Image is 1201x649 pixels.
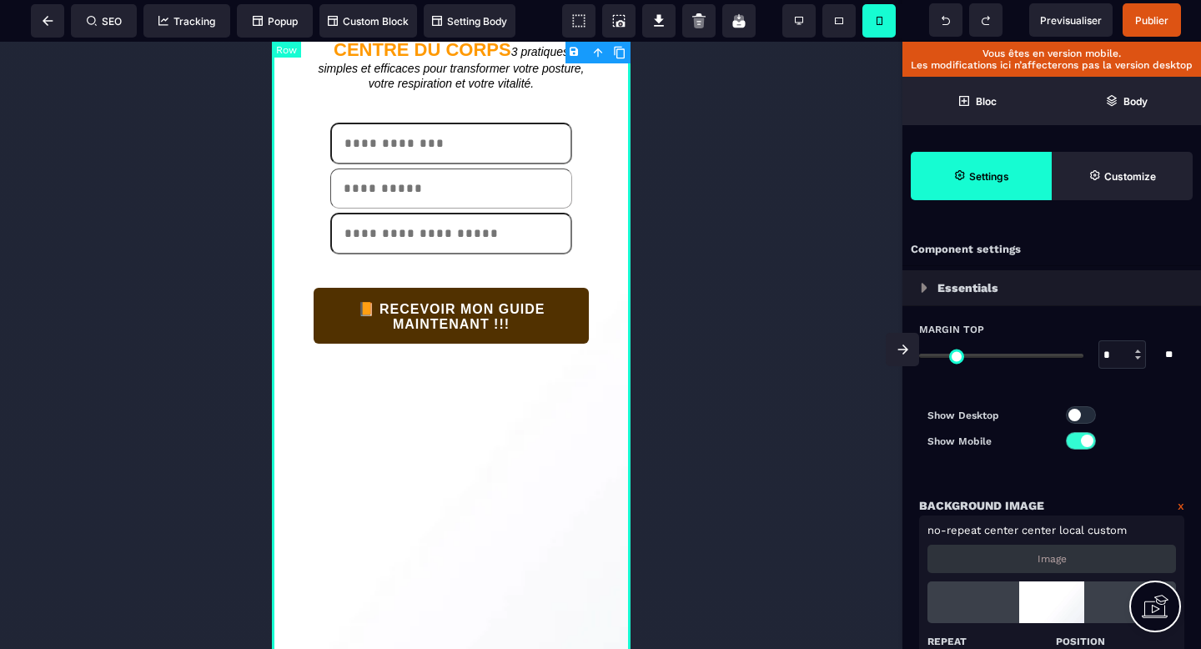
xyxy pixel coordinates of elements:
[432,15,507,28] span: Setting Body
[1040,14,1102,27] span: Previsualiser
[46,3,312,48] i: 3 pratiques simples et efficaces pour transformer votre posture, votre respiration et votre vital...
[1038,553,1067,565] p: Image
[919,323,984,336] span: Margin Top
[902,234,1201,266] div: Component settings
[253,15,298,28] span: Popup
[976,95,997,108] strong: Bloc
[1088,524,1127,536] span: custom
[1052,152,1193,200] span: Open Style Manager
[1135,14,1168,27] span: Publier
[911,152,1052,200] span: Settings
[902,77,1052,125] span: Open Blocks
[1104,170,1156,183] strong: Customize
[1052,77,1201,125] span: Open Layer Manager
[927,407,1052,424] p: Show Desktop
[919,496,1044,516] p: Background Image
[984,524,1056,536] span: center center
[927,433,1052,450] p: Show Mobile
[1123,95,1148,108] strong: Body
[927,524,981,536] span: no-repeat
[1059,524,1084,536] span: local
[911,48,1193,59] p: Vous êtes en version mobile.
[42,246,317,302] button: 📙 RECEVOIR MON GUIDE MAINTENANT !!!
[562,4,595,38] span: View components
[87,15,122,28] span: SEO
[937,278,998,298] p: Essentials
[921,283,927,293] img: loading
[1178,496,1184,516] a: x
[158,15,215,28] span: Tracking
[911,59,1193,71] p: Les modifications ici n’affecterons pas la version desktop
[1002,581,1101,623] img: loading
[602,4,636,38] span: Screenshot
[1029,3,1113,37] span: Preview
[969,170,1009,183] strong: Settings
[328,15,409,28] span: Custom Block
